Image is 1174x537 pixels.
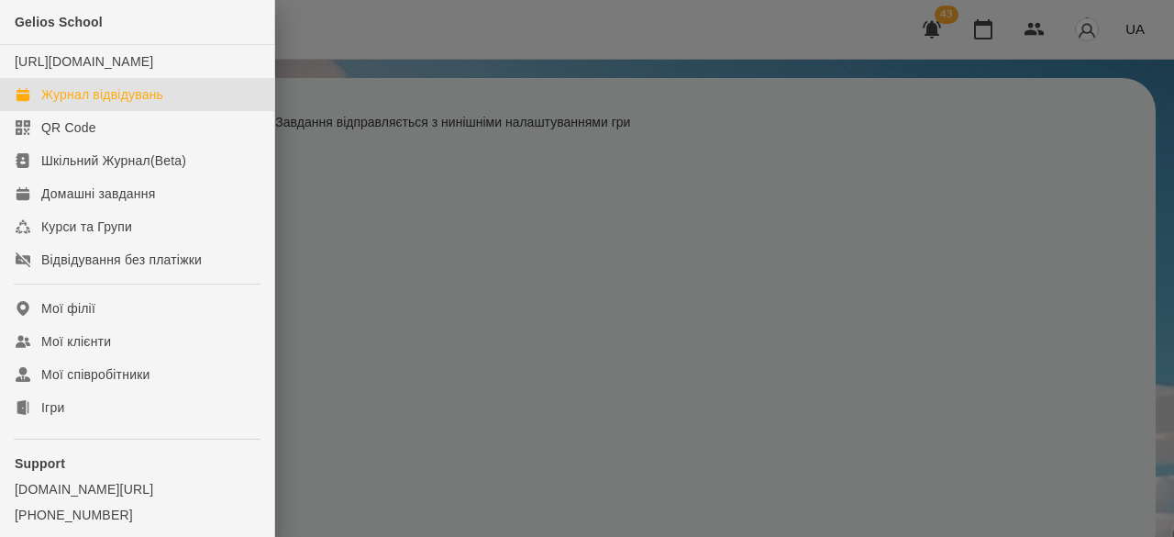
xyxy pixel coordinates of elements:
[15,480,260,498] a: [DOMAIN_NAME][URL]
[41,185,155,203] div: Домашні завдання
[15,54,153,69] a: [URL][DOMAIN_NAME]
[41,365,150,384] div: Мої співробітники
[41,398,64,417] div: Ігри
[41,218,132,236] div: Курси та Групи
[41,299,95,318] div: Мої філії
[41,151,186,170] div: Шкільний Журнал(Beta)
[41,118,96,137] div: QR Code
[41,332,111,351] div: Мої клієнти
[41,251,202,269] div: Відвідування без платіжки
[41,85,163,104] div: Журнал відвідувань
[15,15,103,29] span: Gelios School
[15,454,260,473] p: Support
[15,506,260,524] a: [PHONE_NUMBER]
